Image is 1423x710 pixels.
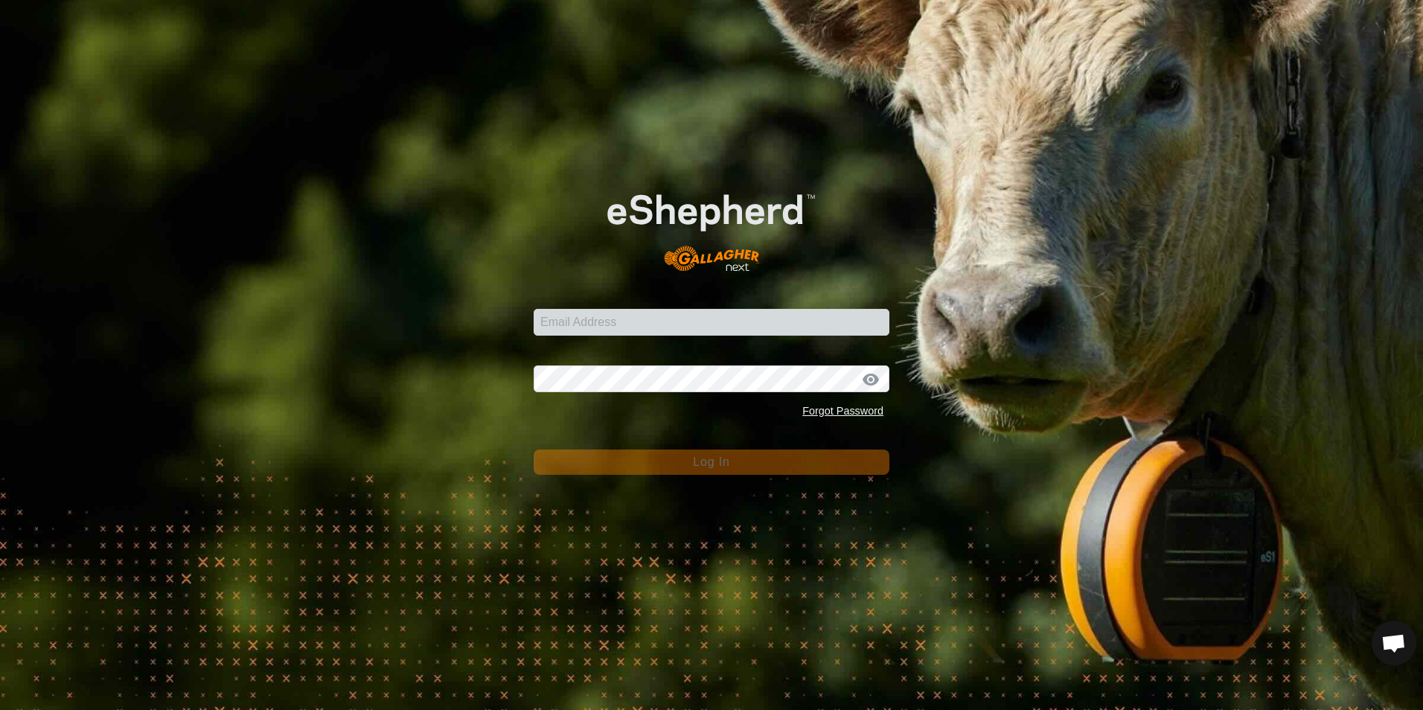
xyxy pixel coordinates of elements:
img: E-shepherd Logo [569,164,854,286]
button: Log In [534,450,889,475]
a: Open chat [1372,621,1416,665]
input: Email Address [534,309,889,336]
span: Log In [693,455,729,468]
a: Forgot Password [802,405,883,417]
